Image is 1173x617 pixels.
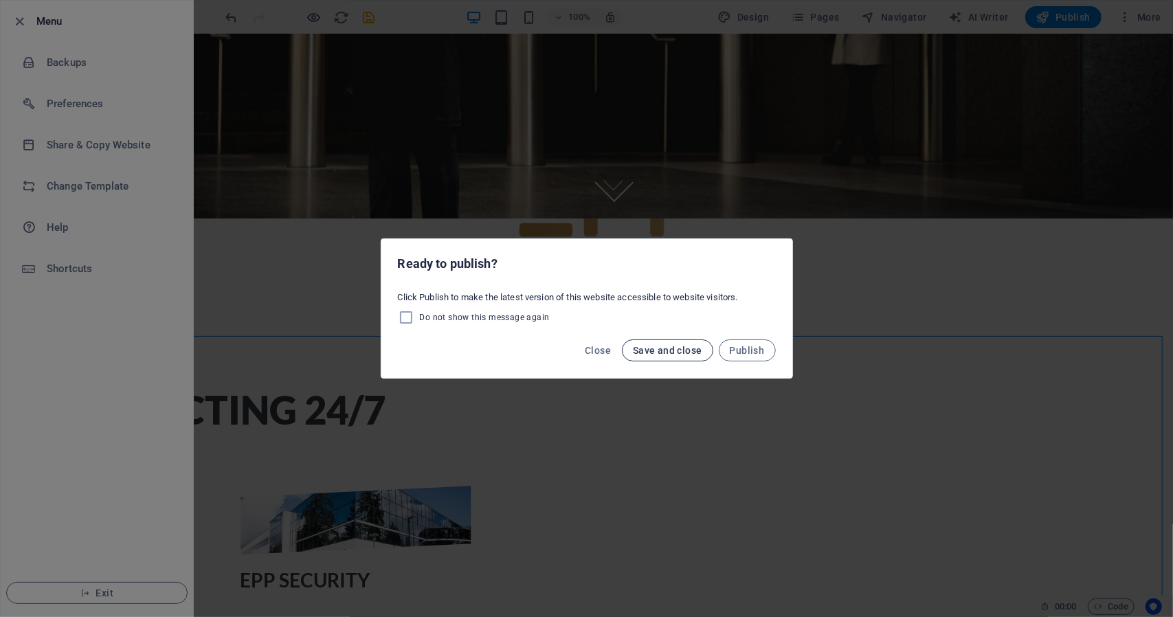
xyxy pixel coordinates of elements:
div: Click Publish to make the latest version of this website accessible to website visitors. [381,286,792,331]
span: Save and close [633,345,702,356]
span: Do not show this message again [420,312,550,323]
span: Publish [730,345,765,356]
button: Save and close [622,339,713,361]
h2: Ready to publish? [398,256,776,272]
button: Close [579,339,616,361]
span: Close [585,345,611,356]
button: Publish [719,339,776,361]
